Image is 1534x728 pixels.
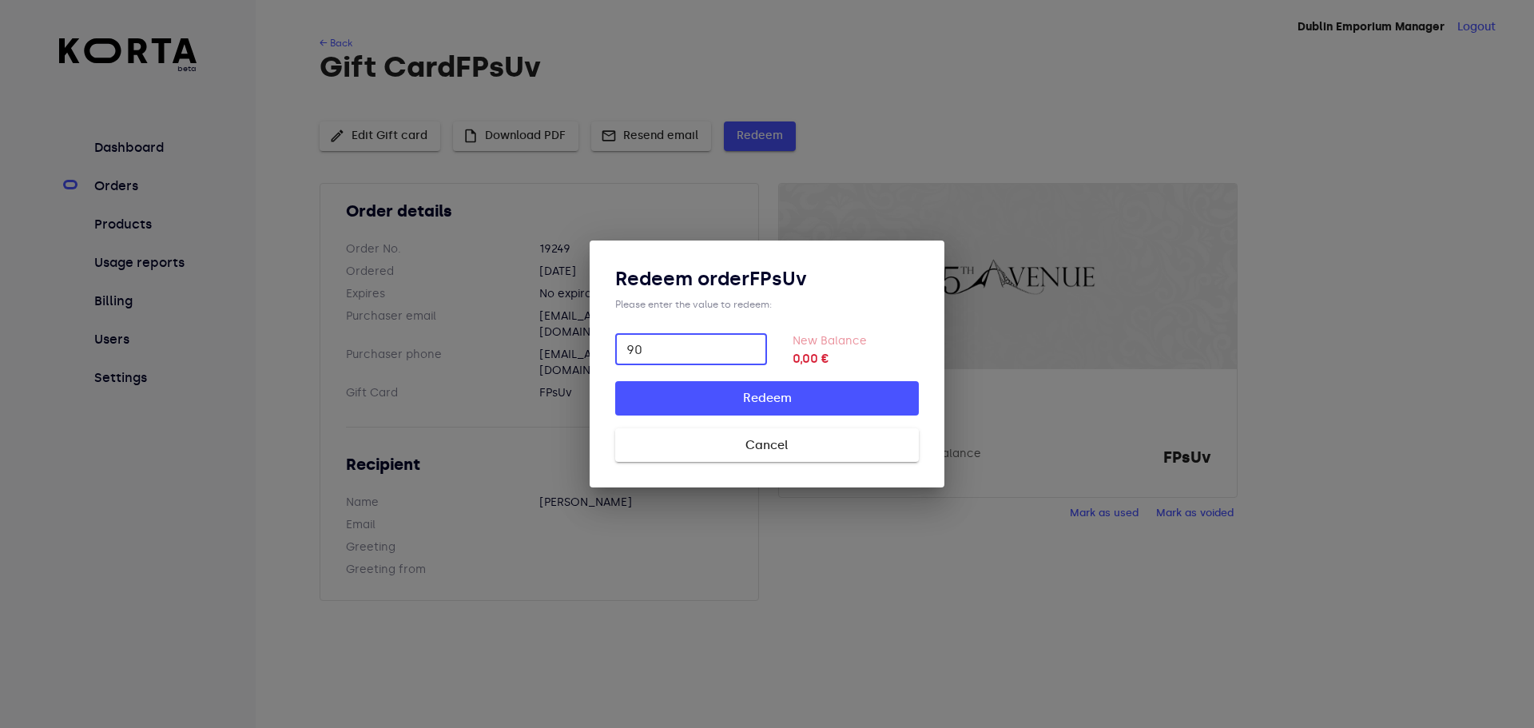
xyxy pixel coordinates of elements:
div: Please enter the value to redeem: [615,298,919,311]
label: New Balance [793,334,867,348]
strong: 0,00 € [793,349,919,368]
h3: Redeem order FPsUv [615,266,919,292]
span: Redeem [641,388,893,408]
button: Cancel [615,428,919,462]
span: Cancel [641,435,893,455]
button: Redeem [615,381,919,415]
